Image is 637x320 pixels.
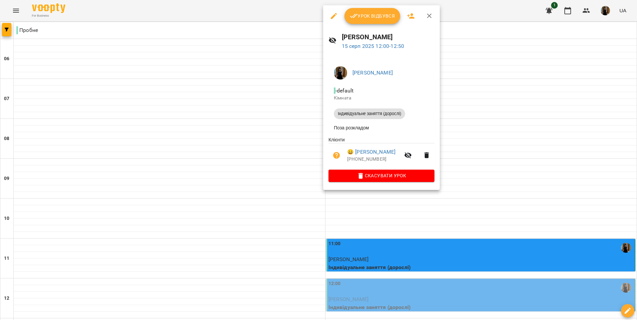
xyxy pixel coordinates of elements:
p: Кімната [334,95,429,101]
a: 😀 [PERSON_NAME] [347,148,395,156]
h6: [PERSON_NAME] [342,32,435,42]
span: Скасувати Урок [334,172,429,180]
span: Урок відбувся [350,12,395,20]
p: [PHONE_NUMBER] [347,156,400,163]
img: 283d04c281e4d03bc9b10f0e1c453e6b.jpg [334,66,347,80]
a: [PERSON_NAME] [352,70,393,76]
button: Скасувати Урок [328,170,434,182]
button: Урок відбувся [344,8,400,24]
span: - default [334,87,355,94]
button: Візит ще не сплачено. Додати оплату? [328,147,344,163]
ul: Клієнти [328,136,434,170]
span: Індивідуальне заняття (дорослі) [334,111,405,117]
a: 15 серп 2025 12:00-12:50 [342,43,404,49]
li: Поза розкладом [328,122,434,134]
